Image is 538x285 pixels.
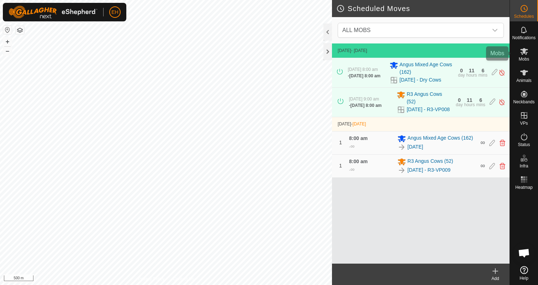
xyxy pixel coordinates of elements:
a: [DATE] [407,143,423,151]
div: - [349,102,382,109]
a: [DATE] - R3-VP009 [407,166,450,174]
div: mins [479,73,487,77]
span: [DATE] [338,48,351,53]
div: 6 [481,68,484,73]
button: Map Layers [16,26,24,35]
span: Mobs [519,57,529,61]
span: ∞ [350,143,354,149]
span: Neckbands [513,100,534,104]
div: 11 [467,98,473,103]
div: day [456,103,463,107]
div: - [348,73,380,79]
span: 8:00 am [349,135,368,141]
span: EH [111,9,118,16]
span: R3 Angus Cows (52) [407,157,453,166]
img: To [397,166,406,175]
a: Privacy Policy [138,276,164,282]
div: - [349,142,354,151]
span: 1 [339,163,342,169]
span: [DATE] 8:00 am [348,67,378,72]
span: Heatmap [515,185,533,190]
a: [DATE] - Dry Cows [400,76,441,84]
span: Angus Mixed Age Cows (162) [407,134,473,143]
span: Angus Mixed Age Cows (162) [400,61,454,76]
span: Help [519,276,528,280]
div: 11 [469,68,475,73]
span: [DATE] [353,121,366,126]
img: To [397,143,406,151]
div: 0 [460,68,463,73]
div: Add [481,275,510,282]
div: - [349,165,354,174]
span: Infra [519,164,528,168]
h2: Scheduled Moves [336,4,510,13]
span: Notifications [512,36,536,40]
div: mins [476,103,485,107]
span: [DATE] 8:00 am [350,103,382,108]
span: 1 [339,140,342,145]
span: ∞ [480,139,485,146]
span: - [DATE] [351,48,367,53]
a: Help [510,263,538,283]
button: Reset Map [3,26,12,34]
span: ∞ [480,162,485,169]
div: hours [466,73,477,77]
span: Schedules [514,14,534,19]
img: Gallagher Logo [9,6,97,19]
button: + [3,37,12,46]
button: – [3,47,12,55]
img: Turn off schedule move [499,98,505,106]
span: ∞ [350,166,354,172]
span: ALL MOBS [342,27,370,33]
a: Contact Us [173,276,194,282]
span: - [351,121,366,126]
a: [DATE] - R3-VP008 [407,106,450,113]
div: 6 [479,98,482,103]
span: R3 Angus Cows (52) [407,90,452,105]
span: [DATE] 9:00 am [349,97,379,102]
span: [DATE] 8:00 am [349,73,380,78]
div: 0 [458,98,461,103]
span: Status [518,142,530,147]
img: Turn off schedule move [499,69,505,76]
a: Open chat [513,242,535,264]
span: Animals [516,78,532,83]
div: day [458,73,465,77]
span: ALL MOBS [339,23,488,37]
span: [DATE] [338,121,351,126]
span: 8:00 am [349,159,368,164]
div: hours [464,103,475,107]
div: dropdown trigger [488,23,502,37]
span: VPs [520,121,528,125]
